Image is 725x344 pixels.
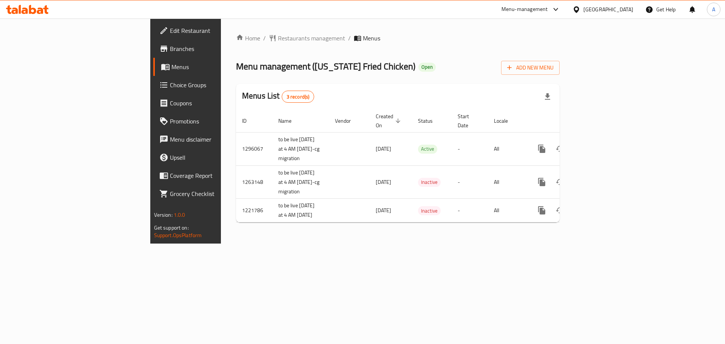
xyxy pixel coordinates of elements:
[170,189,265,198] span: Grocery Checklist
[376,177,391,187] span: [DATE]
[376,112,403,130] span: Created On
[242,116,256,125] span: ID
[242,90,314,103] h2: Menus List
[418,145,437,154] div: Active
[170,153,265,162] span: Upsell
[452,132,488,165] td: -
[170,80,265,89] span: Choice Groups
[153,130,271,148] a: Menu disclaimer
[174,210,185,220] span: 1.0.0
[452,199,488,222] td: -
[272,165,329,199] td: to be live [DATE] at 4 AM [DATE]-cg migration
[538,88,557,106] div: Export file
[348,34,351,43] li: /
[551,201,569,219] button: Change Status
[154,230,202,240] a: Support.OpsPlatform
[488,165,527,199] td: All
[551,140,569,158] button: Change Status
[376,205,391,215] span: [DATE]
[170,26,265,35] span: Edit Restaurant
[458,112,479,130] span: Start Date
[533,140,551,158] button: more
[376,144,391,154] span: [DATE]
[527,110,611,133] th: Actions
[452,165,488,199] td: -
[170,117,265,126] span: Promotions
[533,173,551,191] button: more
[507,63,554,73] span: Add New Menu
[154,223,189,233] span: Get support on:
[170,44,265,53] span: Branches
[153,22,271,40] a: Edit Restaurant
[170,171,265,180] span: Coverage Report
[170,135,265,144] span: Menu disclaimer
[153,112,271,130] a: Promotions
[153,40,271,58] a: Branches
[272,132,329,165] td: to be live [DATE] at 4 AM [DATE]-cg migration
[583,5,633,14] div: [GEOGRAPHIC_DATA]
[488,199,527,222] td: All
[153,185,271,203] a: Grocery Checklist
[154,210,173,220] span: Version:
[153,148,271,167] a: Upsell
[418,116,443,125] span: Status
[236,34,560,43] nav: breadcrumb
[153,58,271,76] a: Menus
[533,201,551,219] button: more
[418,178,441,187] span: Inactive
[170,99,265,108] span: Coupons
[153,76,271,94] a: Choice Groups
[551,173,569,191] button: Change Status
[418,207,441,215] span: Inactive
[272,199,329,222] td: to be live [DATE] at 4 AM [DATE]
[236,110,611,223] table: enhanced table
[501,61,560,75] button: Add New Menu
[363,34,380,43] span: Menus
[488,132,527,165] td: All
[282,93,314,100] span: 3 record(s)
[712,5,715,14] span: A
[278,116,301,125] span: Name
[282,91,315,103] div: Total records count
[278,34,345,43] span: Restaurants management
[418,63,436,72] div: Open
[418,206,441,215] div: Inactive
[171,62,265,71] span: Menus
[153,167,271,185] a: Coverage Report
[501,5,548,14] div: Menu-management
[418,145,437,153] span: Active
[494,116,518,125] span: Locale
[418,64,436,70] span: Open
[236,58,415,75] span: Menu management ( [US_STATE] Fried Chicken )
[153,94,271,112] a: Coupons
[335,116,361,125] span: Vendor
[269,34,345,43] a: Restaurants management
